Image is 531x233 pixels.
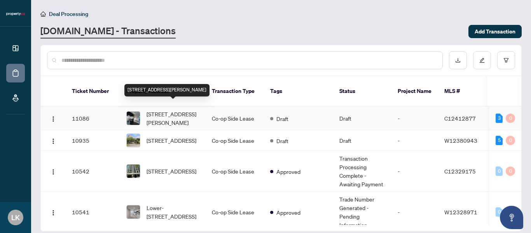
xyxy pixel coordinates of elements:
a: [DOMAIN_NAME] - Transactions [40,25,176,39]
span: edit [479,58,485,63]
div: 0 [506,166,515,176]
button: Open asap [500,206,523,229]
span: [STREET_ADDRESS][PERSON_NAME] [147,110,199,127]
td: 10541 [66,192,120,233]
button: filter [497,51,515,69]
td: - [391,192,438,233]
button: Add Transaction [468,25,522,38]
span: filter [503,58,509,63]
span: W12380943 [444,137,477,144]
img: Logo [50,116,56,122]
button: Logo [47,112,59,124]
img: thumbnail-img [127,112,140,125]
td: 11086 [66,107,120,130]
td: Trade Number Generated - Pending Information [333,192,391,233]
td: 10935 [66,130,120,151]
th: Project Name [391,76,438,107]
button: edit [473,51,491,69]
div: 3 [496,114,503,123]
td: - [391,151,438,192]
td: Co-op Side Lease [206,151,264,192]
span: Add Transaction [475,25,515,38]
img: Logo [50,138,56,144]
span: Draft [276,114,288,123]
span: [STREET_ADDRESS] [147,136,196,145]
span: download [455,58,461,63]
img: thumbnail-img [127,165,140,178]
td: - [391,107,438,130]
th: Property Address [120,76,206,107]
span: Lower-[STREET_ADDRESS] [147,203,199,221]
img: logo [6,12,25,16]
th: Transaction Type [206,76,264,107]
th: Status [333,76,391,107]
td: 10542 [66,151,120,192]
span: C12329175 [444,168,476,175]
button: Logo [47,134,59,147]
button: download [449,51,467,69]
div: [STREET_ADDRESS][PERSON_NAME] [124,84,210,96]
th: MLS # [438,76,485,107]
img: Logo [50,169,56,175]
span: Approved [276,208,300,217]
td: Co-op Side Lease [206,107,264,130]
span: W12328971 [444,208,477,215]
span: Approved [276,167,300,176]
span: Deal Processing [49,11,88,18]
div: 0 [506,136,515,145]
td: Co-op Side Lease [206,192,264,233]
img: Logo [50,210,56,216]
th: Tags [264,76,333,107]
img: thumbnail-img [127,205,140,219]
span: [STREET_ADDRESS] [147,167,196,175]
span: Draft [276,137,288,145]
td: Co-op Side Lease [206,130,264,151]
td: Transaction Processing Complete - Awaiting Payment [333,151,391,192]
div: 0 [496,207,503,217]
div: 5 [496,136,503,145]
button: Logo [47,206,59,218]
th: Ticket Number [66,76,120,107]
div: 0 [506,114,515,123]
div: 0 [496,166,503,176]
td: Draft [333,107,391,130]
button: Logo [47,165,59,177]
span: LK [11,212,20,223]
span: home [40,11,46,17]
img: thumbnail-img [127,134,140,147]
td: Draft [333,130,391,151]
span: C12412877 [444,115,476,122]
td: - [391,130,438,151]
